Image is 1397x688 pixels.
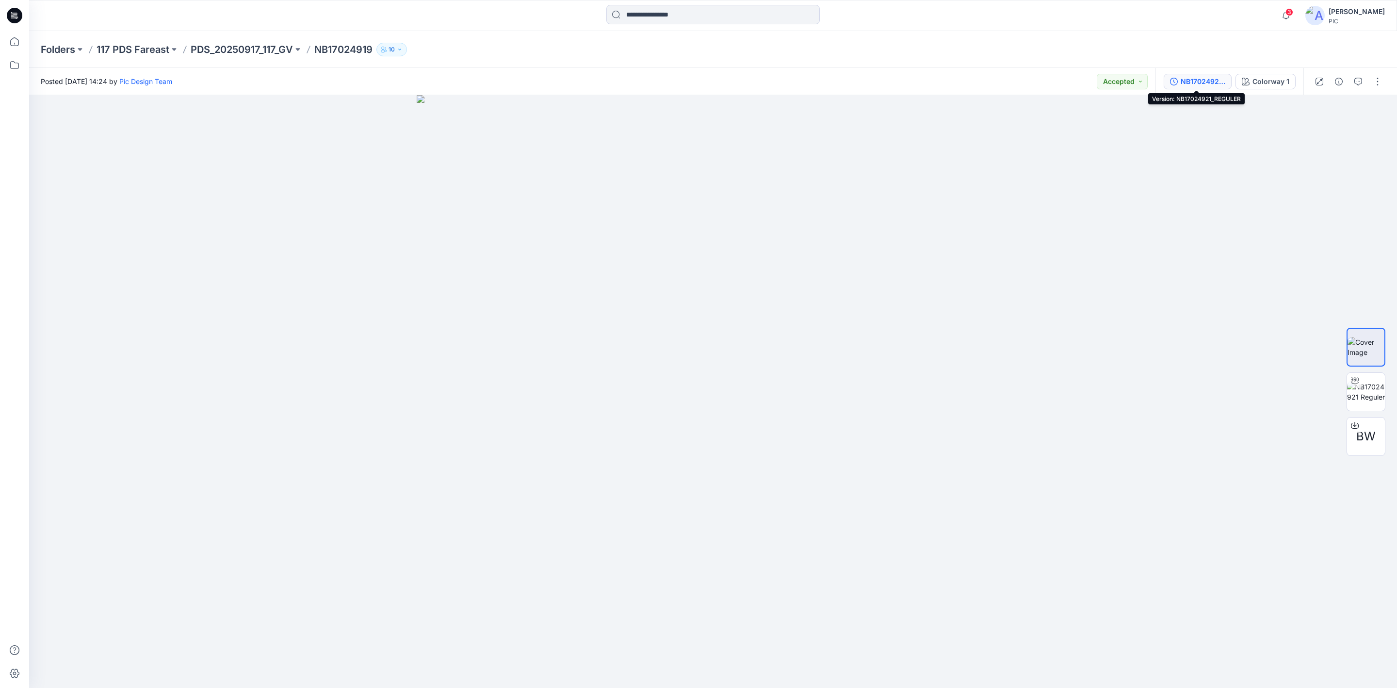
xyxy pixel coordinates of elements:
[1305,6,1325,25] img: avatar
[376,43,407,56] button: 10
[1347,382,1385,402] img: NB17024921 Reguler
[1252,76,1289,87] div: Colorway 1
[389,44,395,55] p: 10
[1164,74,1232,89] button: NB17024921_REGULER
[417,95,1009,688] img: eyJhbGciOiJIUzI1NiIsImtpZCI6IjAiLCJzbHQiOiJzZXMiLCJ0eXAiOiJKV1QifQ.eyJkYXRhIjp7InR5cGUiOiJzdG9yYW...
[1329,17,1385,25] div: PIC
[1348,337,1384,357] img: Cover Image
[119,77,172,85] a: Pic Design Team
[1285,8,1293,16] span: 3
[1235,74,1296,89] button: Colorway 1
[1329,6,1385,17] div: [PERSON_NAME]
[1356,428,1376,445] span: BW
[191,43,293,56] a: PDS_20250917_117_GV
[41,43,75,56] a: Folders
[97,43,169,56] a: 117 PDS Fareast
[1331,74,1347,89] button: Details
[314,43,373,56] p: NB17024919
[41,76,172,86] span: Posted [DATE] 14:24 by
[1181,76,1225,87] div: NB17024921_REGULER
